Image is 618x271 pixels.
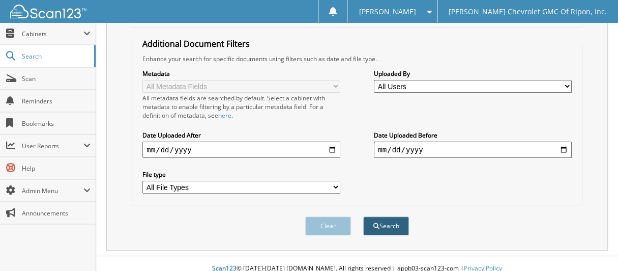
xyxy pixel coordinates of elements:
[137,55,576,63] div: Enhance your search for specific documents using filters such as date and file type.
[218,111,231,120] a: here
[22,209,91,218] span: Announcements
[359,9,416,15] span: [PERSON_NAME]
[142,94,340,120] div: All metadata fields are searched by default. Select a cabinet with metadata to enable filtering b...
[142,69,340,78] label: Metadata
[142,142,340,158] input: start
[22,74,91,83] span: Scan
[363,216,409,235] button: Search
[22,186,83,195] span: Admin Menu
[374,142,572,158] input: end
[374,69,572,78] label: Uploaded By
[22,164,91,173] span: Help
[142,170,340,179] label: File type
[22,142,83,150] span: User Reports
[22,52,89,61] span: Search
[449,9,607,15] span: [PERSON_NAME] Chevrolet GMC Of Ripon, Inc.
[22,119,91,128] span: Bookmarks
[10,5,86,18] img: scan123-logo-white.svg
[22,97,91,105] span: Reminders
[374,131,572,140] label: Date Uploaded Before
[305,216,351,235] button: Clear
[22,30,83,38] span: Cabinets
[137,38,255,49] legend: Additional Document Filters
[142,131,340,140] label: Date Uploaded After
